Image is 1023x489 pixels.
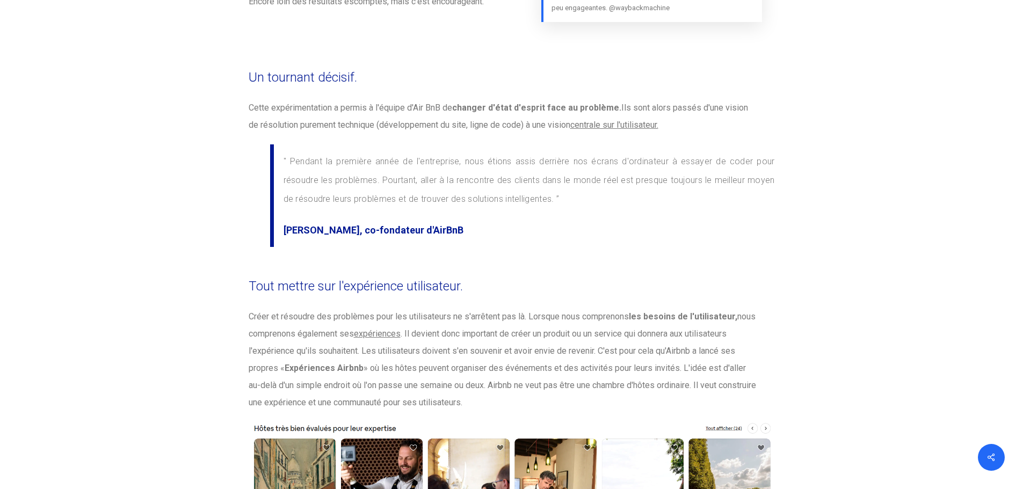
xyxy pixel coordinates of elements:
font: Créer et résoudre des problèmes pour les utilisateurs ne s'arrêtent pas là. Lorsque nous comprenons [249,311,629,322]
font: Ils sont alors passés d'une vision de résolution purement technique (développement du site, ligne... [249,103,748,130]
font: expériences [354,329,401,339]
font: . Il devient donc important de créer un produit ou un service qui donnera aux utilisateurs l'expé... [249,329,735,373]
font: " Pendant la première année de l'entreprise, nous étions assis derrière nos écrans d'ordinateur à... [284,156,775,204]
font: Expériences Airbnb [285,363,364,373]
font: Tout mettre sur l'expérience utilisateur. [249,279,463,294]
font: centrale sur l'utilisateur. [570,120,658,130]
font: Cette expérimentation a permis à l'équipe d'Air BnB de [249,103,452,113]
font: nous comprenons également ses [249,311,756,339]
font: les besoins de l'utilisateur, [629,311,737,322]
font: [PERSON_NAME], co-fondateur d'AirBnB [284,224,463,236]
font: changer d'état d'esprit face au problème. [452,103,621,113]
font: Un tournant décisif. [249,70,357,85]
font: » où les hôtes peuvent organiser des événements et des activités pour leurs invités. L'idée est d... [249,363,756,407]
